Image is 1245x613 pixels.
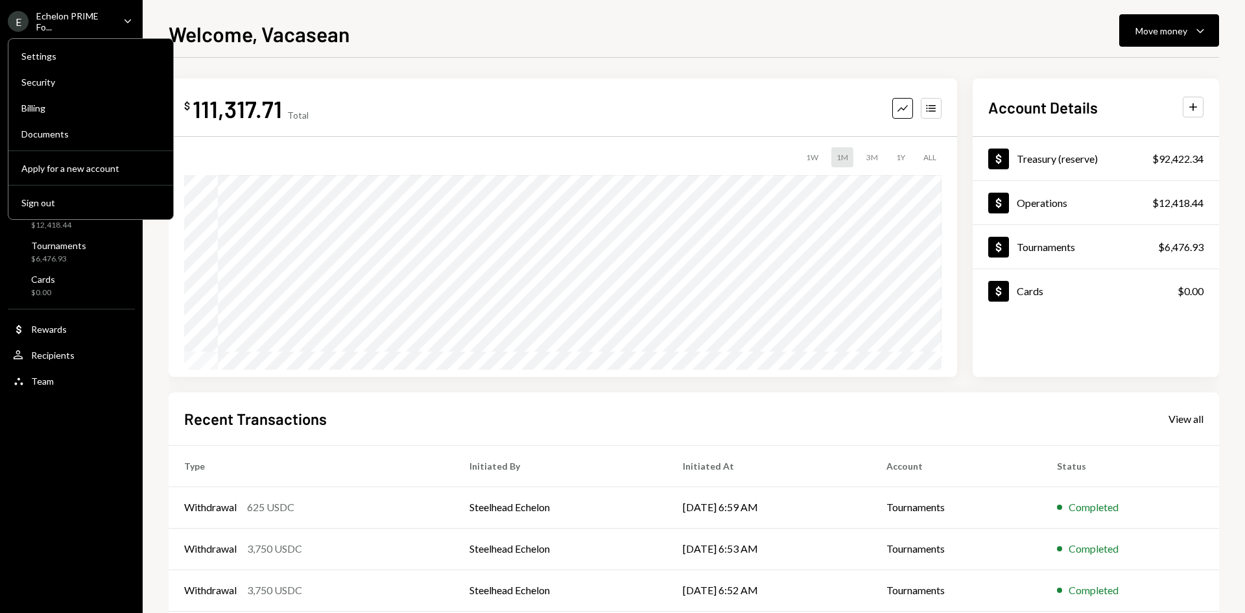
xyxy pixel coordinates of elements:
[1152,195,1203,211] div: $12,418.44
[14,157,168,180] button: Apply for a new account
[973,225,1219,269] a: Tournaments$6,476.93
[871,528,1042,570] td: Tournaments
[31,254,86,265] div: $6,476.93
[21,163,160,174] div: Apply for a new account
[14,70,168,93] a: Security
[801,147,824,167] div: 1W
[1017,241,1075,253] div: Tournaments
[1135,24,1187,38] div: Move money
[8,270,135,301] a: Cards$0.00
[1152,151,1203,167] div: $92,422.34
[861,147,883,167] div: 3M
[184,408,327,429] h2: Recent Transactions
[831,147,853,167] div: 1M
[891,147,910,167] div: 1Y
[184,541,237,557] div: Withdrawal
[31,287,55,298] div: $0.00
[184,583,237,598] div: Withdrawal
[973,269,1219,313] a: Cards$0.00
[871,445,1042,487] th: Account
[31,220,78,231] div: $12,418.44
[1017,152,1098,165] div: Treasury (reserve)
[454,570,667,611] td: Steelhead Echelon
[454,445,667,487] th: Initiated By
[988,97,1098,118] h2: Account Details
[31,376,54,387] div: Team
[21,51,160,62] div: Settings
[21,197,160,208] div: Sign out
[973,181,1219,224] a: Operations$12,418.44
[454,487,667,528] td: Steelhead Echelon
[454,528,667,570] td: Steelhead Echelon
[1168,413,1203,426] div: View all
[8,11,29,32] div: E
[1069,541,1119,557] div: Completed
[193,94,282,123] div: 111,317.71
[667,445,871,487] th: Initiated At
[31,274,55,285] div: Cards
[1017,285,1043,297] div: Cards
[14,122,168,145] a: Documents
[871,487,1042,528] td: Tournaments
[21,77,160,88] div: Security
[8,317,135,341] a: Rewards
[973,137,1219,180] a: Treasury (reserve)$92,422.34
[871,570,1042,611] td: Tournaments
[1168,411,1203,426] a: View all
[184,499,237,515] div: Withdrawal
[14,96,168,119] a: Billing
[14,44,168,67] a: Settings
[169,445,454,487] th: Type
[667,528,871,570] td: [DATE] 6:53 AM
[21,128,160,139] div: Documents
[1119,14,1219,47] button: Move money
[1069,583,1119,598] div: Completed
[14,191,168,215] button: Sign out
[169,21,350,47] h1: Welcome, Vacasean
[1069,499,1119,515] div: Completed
[36,10,113,32] div: Echelon PRIME Fo...
[1158,239,1203,255] div: $6,476.93
[1041,445,1219,487] th: Status
[1178,283,1203,299] div: $0.00
[8,236,135,267] a: Tournaments$6,476.93
[184,99,190,112] div: $
[247,541,302,557] div: 3,750 USDC
[1017,197,1067,209] div: Operations
[667,487,871,528] td: [DATE] 6:59 AM
[31,240,86,251] div: Tournaments
[8,369,135,392] a: Team
[287,110,309,121] div: Total
[21,102,160,114] div: Billing
[247,583,302,598] div: 3,750 USDC
[31,324,67,335] div: Rewards
[31,350,75,361] div: Recipients
[667,570,871,611] td: [DATE] 6:52 AM
[247,499,294,515] div: 625 USDC
[918,147,942,167] div: ALL
[8,343,135,367] a: Recipients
